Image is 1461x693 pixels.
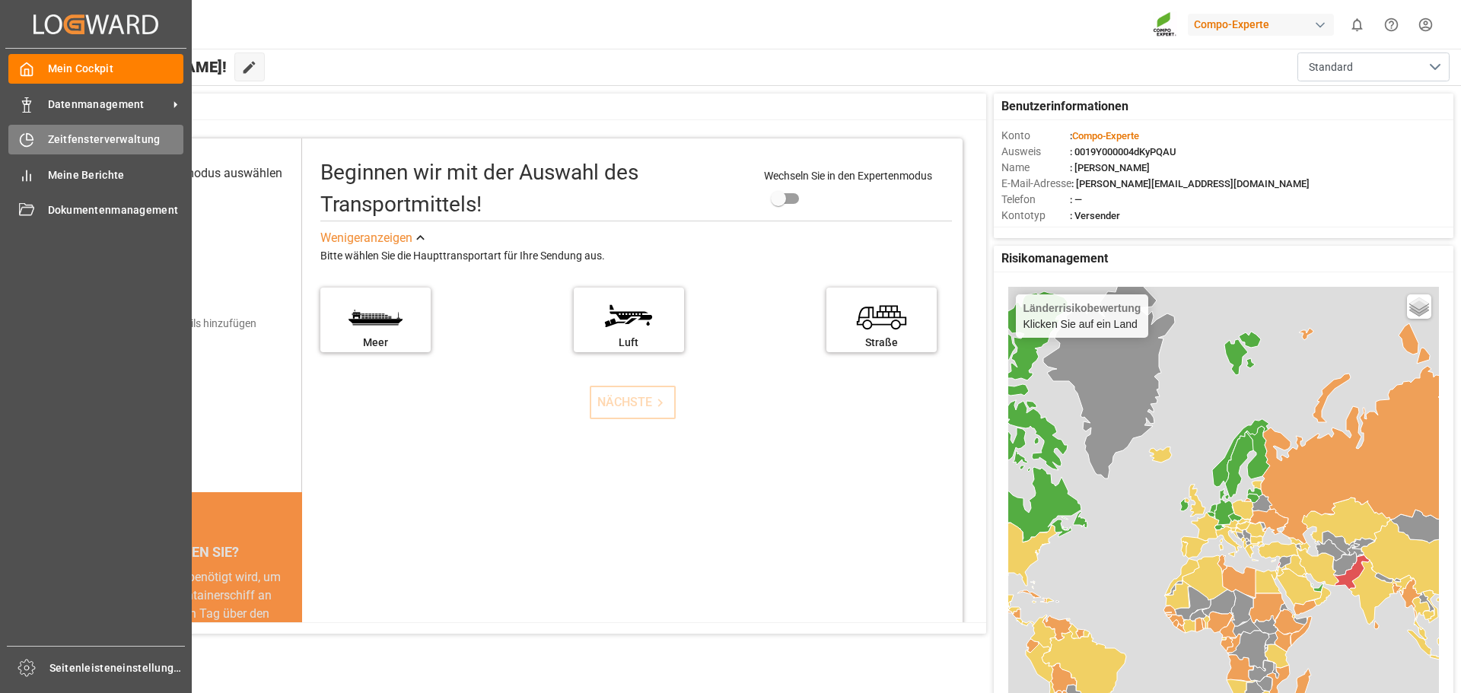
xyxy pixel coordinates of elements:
[320,160,638,217] font: Beginnen wir mit der Auswahl des Transportmittels!
[1023,302,1141,314] font: Länderrisikobewertung
[1071,178,1310,189] font: : [PERSON_NAME][EMAIL_ADDRESS][DOMAIN_NAME]
[8,160,183,189] a: Meine Berichte
[145,544,239,560] font: WUSSTEN SIE?
[8,54,183,84] a: Mein Cockpit
[1001,99,1128,113] font: Benutzerinformationen
[1070,146,1176,157] font: : 0019Y000004dKyPQAU
[1153,11,1177,38] img: Screenshot%202023-09-29%20at%2010.02.21.png_1712312052.png
[48,62,113,75] font: Mein Cockpit
[363,336,388,348] font: Meer
[1340,8,1374,42] button: 0 neue Benachrichtigungen anzeigen
[1188,10,1340,39] button: Compo-Experte
[1023,318,1138,330] font: Klicken Sie auf ein Land
[63,58,227,76] font: Hallo [PERSON_NAME]!
[1001,209,1046,221] font: Kontotyp
[1374,8,1408,42] button: Hilfecenter
[320,157,749,221] div: Beginnen wir mit der Auswahl des Transportmittels!
[1001,129,1030,141] font: Konto
[49,662,186,674] font: Seitenleisteneinstellungen
[619,336,638,348] font: Luft
[320,230,364,245] font: Weniger
[1309,61,1353,73] font: Standard
[132,166,282,180] font: Transportmodus auswählen
[1001,145,1041,157] font: Ausweis
[48,169,125,181] font: Meine Berichte
[130,317,256,329] font: Versanddetails hinzufügen
[48,204,179,216] font: Dokumentenmanagement
[1001,251,1108,265] font: Risikomanagement
[1070,130,1072,141] font: :
[48,98,145,110] font: Datenmanagement
[1297,52,1450,81] button: Menü öffnen
[1001,161,1030,173] font: Name
[1194,18,1269,30] font: Compo-Experte
[1070,194,1082,205] font: : —
[590,386,676,419] button: NÄCHSTE
[320,250,605,262] font: Bitte wählen Sie die Haupttransportart für Ihre Sendung aus.
[48,133,161,145] font: Zeitfensterverwaltung
[364,230,412,245] font: anzeigen
[1001,193,1036,205] font: Telefon
[597,395,652,409] font: NÄCHSTE
[1070,210,1120,221] font: : Versender
[1072,130,1139,141] font: Compo-Experte
[764,170,932,182] font: Wechseln Sie in den Expertenmodus
[8,196,183,225] a: Dokumentenmanagement
[1070,162,1150,173] font: : [PERSON_NAME]
[1001,177,1071,189] font: E-Mail-Adresse
[1407,294,1431,319] a: Ebenen
[865,336,898,348] font: Straße
[8,125,183,154] a: Zeitfensterverwaltung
